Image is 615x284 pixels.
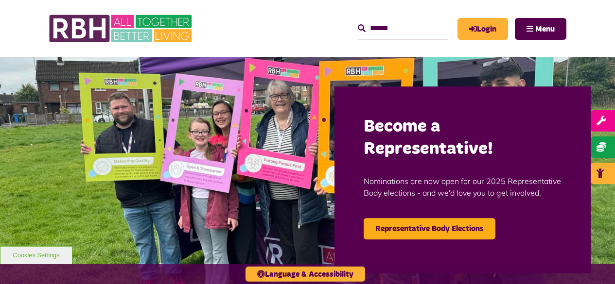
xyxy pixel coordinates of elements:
button: Language & Accessibility [246,267,365,282]
iframe: Netcall Web Assistant for live chat [571,240,615,284]
span: Menu [535,25,555,33]
a: MyRBH [457,18,508,40]
p: Nominations are now open for our 2025 Representative Body elections - and we'd love you to get in... [364,161,562,213]
h2: Become a Representative! [364,116,562,161]
img: RBH [49,10,194,48]
a: Representative Body Elections [364,218,495,239]
button: Navigation [515,18,566,40]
